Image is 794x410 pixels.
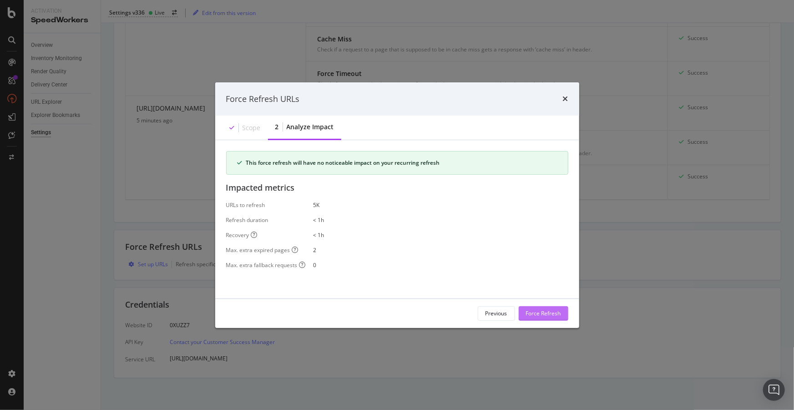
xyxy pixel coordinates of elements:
div: Max. extra fallback requests [226,261,306,269]
div: Scope [243,123,261,132]
button: Previous [478,306,515,321]
div: modal [215,82,579,328]
div: Recovery [226,231,258,239]
div: 5K [314,201,568,209]
div: times [563,93,568,105]
div: Max. extra expired pages [226,246,298,254]
div: 0 [314,261,568,269]
div: Analyze Impact [287,122,334,132]
div: This force refresh will have no noticeable impact on your recurring refresh [246,159,557,167]
div: success banner [226,151,568,175]
div: 2 [314,246,568,254]
div: Previous [486,309,507,317]
div: < 1h [314,216,568,224]
button: Force Refresh [519,306,568,321]
div: URLs to refresh [226,201,299,209]
div: 2 [275,122,279,132]
div: < 1h [314,231,568,239]
div: Open Intercom Messenger [763,379,785,401]
div: Force Refresh [526,309,561,317]
div: Force Refresh URLs [226,93,300,105]
div: Refresh duration [226,216,299,224]
div: Impacted metrics [226,182,568,194]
